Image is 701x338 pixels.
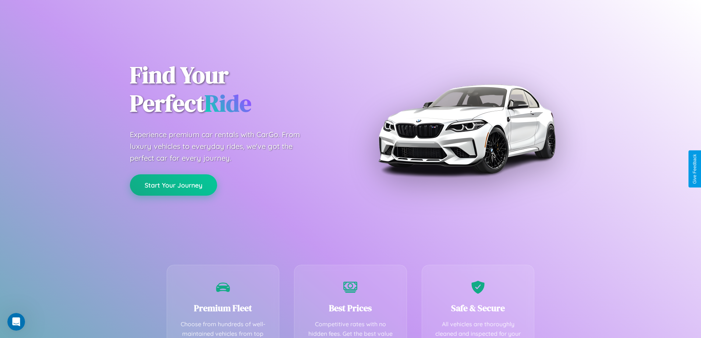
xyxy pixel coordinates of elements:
p: Experience premium car rentals with CarGo. From luxury vehicles to everyday rides, we've got the ... [130,129,314,164]
button: Start Your Journey [130,174,217,196]
iframe: Intercom live chat [7,313,25,331]
h3: Safe & Secure [433,302,523,314]
h3: Premium Fleet [178,302,268,314]
h1: Find Your Perfect [130,61,340,118]
div: Give Feedback [692,154,697,184]
span: Ride [205,87,251,119]
h3: Best Prices [305,302,396,314]
img: Premium BMW car rental vehicle [375,37,559,221]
